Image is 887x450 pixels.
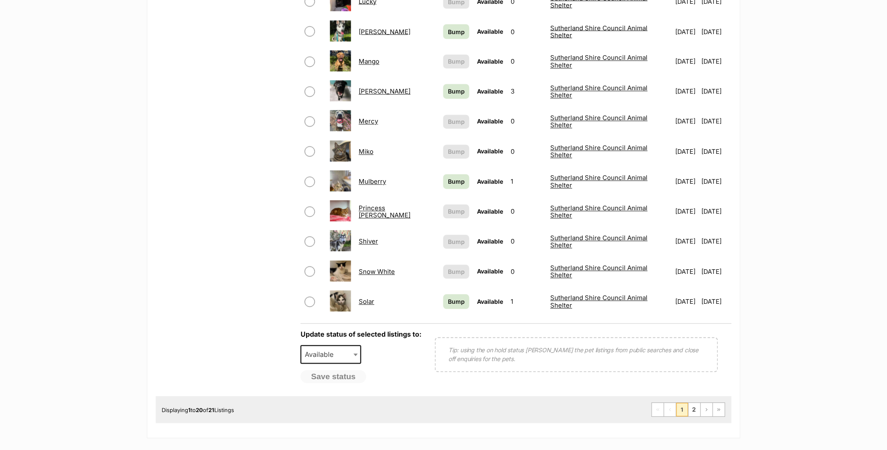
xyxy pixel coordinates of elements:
[664,403,676,417] span: Previous page
[702,77,731,106] td: [DATE]
[443,24,469,39] a: Bump
[702,47,731,76] td: [DATE]
[652,403,664,417] span: First page
[359,28,410,36] a: [PERSON_NAME]
[507,107,546,136] td: 0
[301,330,421,339] label: Update status of selected listings to:
[301,370,366,384] button: Save status
[672,257,701,287] td: [DATE]
[507,47,546,76] td: 0
[702,137,731,166] td: [DATE]
[507,257,546,287] td: 0
[448,118,465,126] span: Bump
[448,238,465,246] span: Bump
[443,115,469,129] button: Bump
[443,205,469,219] button: Bump
[507,197,546,226] td: 0
[652,403,725,417] nav: Pagination
[672,167,701,196] td: [DATE]
[448,87,465,96] span: Bump
[196,407,203,414] strong: 20
[477,88,503,95] span: Available
[448,297,465,306] span: Bump
[689,403,701,417] a: Page 2
[551,204,648,220] a: Sutherland Shire Council Animal Shelter
[477,238,503,245] span: Available
[443,235,469,249] button: Bump
[477,298,503,305] span: Available
[448,207,465,216] span: Bump
[477,268,503,275] span: Available
[702,107,731,136] td: [DATE]
[702,227,731,256] td: [DATE]
[301,349,342,361] span: Available
[551,174,648,189] a: Sutherland Shire Council Animal Shelter
[443,295,469,309] a: Bump
[507,287,546,316] td: 1
[672,227,701,256] td: [DATE]
[359,298,374,306] a: Solar
[551,84,648,99] a: Sutherland Shire Council Animal Shelter
[701,403,713,417] a: Next page
[477,178,503,185] span: Available
[359,88,410,96] a: [PERSON_NAME]
[507,227,546,256] td: 0
[551,54,648,69] a: Sutherland Shire Council Animal Shelter
[672,17,701,46] td: [DATE]
[713,403,725,417] a: Last page
[359,238,378,246] a: Shiver
[448,177,465,186] span: Bump
[477,58,503,65] span: Available
[672,137,701,166] td: [DATE]
[672,197,701,226] td: [DATE]
[359,58,379,66] a: Mango
[551,294,648,309] a: Sutherland Shire Council Animal Shelter
[443,174,469,189] a: Bump
[672,77,701,106] td: [DATE]
[507,77,546,106] td: 3
[477,148,503,155] span: Available
[677,403,688,417] span: Page 1
[507,167,546,196] td: 1
[209,407,215,414] strong: 21
[507,137,546,166] td: 0
[359,148,373,156] a: Miko
[448,346,704,364] p: Tip: using the on hold status [PERSON_NAME] the pet listings from public searches and close off e...
[551,264,648,279] a: Sutherland Shire Council Animal Shelter
[448,57,465,66] span: Bump
[702,167,731,196] td: [DATE]
[448,27,465,36] span: Bump
[477,118,503,125] span: Available
[551,114,648,129] a: Sutherland Shire Council Animal Shelter
[477,208,503,215] span: Available
[477,28,503,35] span: Available
[359,178,386,186] a: Mulberry
[189,407,191,414] strong: 1
[443,145,469,159] button: Bump
[359,268,395,276] a: Snow White
[672,47,701,76] td: [DATE]
[702,287,731,316] td: [DATE]
[359,204,410,220] a: Princess [PERSON_NAME]
[448,147,465,156] span: Bump
[301,346,361,364] span: Available
[551,234,648,249] a: Sutherland Shire Council Animal Shelter
[448,268,465,276] span: Bump
[443,265,469,279] button: Bump
[551,144,648,159] a: Sutherland Shire Council Animal Shelter
[672,107,701,136] td: [DATE]
[507,17,546,46] td: 0
[551,24,648,39] a: Sutherland Shire Council Animal Shelter
[443,55,469,69] button: Bump
[702,197,731,226] td: [DATE]
[702,257,731,287] td: [DATE]
[702,17,731,46] td: [DATE]
[162,407,234,414] span: Displaying to of Listings
[672,287,701,316] td: [DATE]
[443,84,469,99] a: Bump
[359,118,378,126] a: Mercy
